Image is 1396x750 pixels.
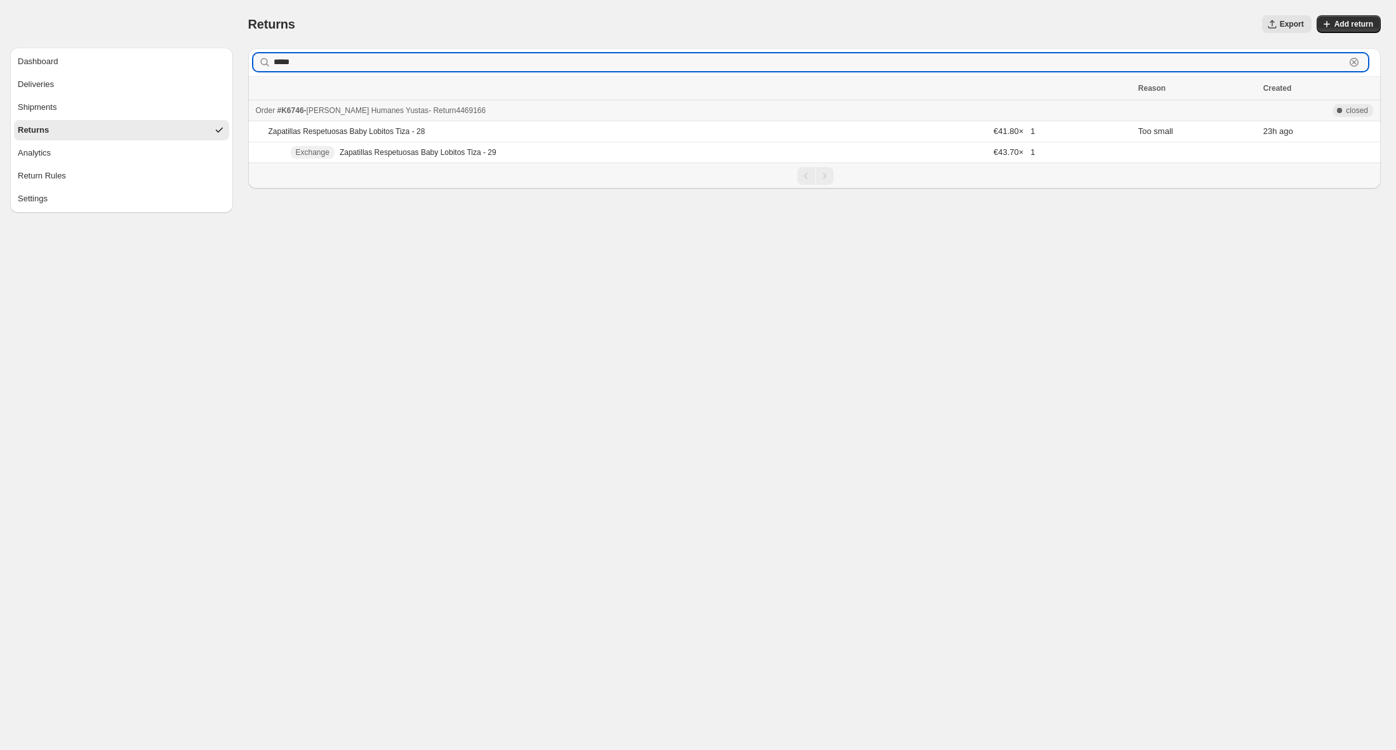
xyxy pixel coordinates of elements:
[18,192,48,205] div: Settings
[14,143,229,163] button: Analytics
[307,106,429,115] span: [PERSON_NAME] Humanes Yustas
[14,97,229,117] button: Shipments
[1280,19,1304,29] span: Export
[1346,105,1368,116] span: closed
[994,147,1035,157] span: €43.70 × 1
[1260,121,1381,142] td: ago
[18,147,51,159] div: Analytics
[994,126,1035,136] span: €41.80 × 1
[256,104,1131,117] div: -
[1317,15,1381,33] button: Add return
[277,106,304,115] span: #K6746
[18,101,57,114] div: Shipments
[18,78,54,91] div: Deliveries
[296,147,329,157] span: Exchange
[14,51,229,72] button: Dashboard
[14,74,229,95] button: Deliveries
[340,147,496,157] p: Zapatillas Respetuosas Baby Lobitos Tiza - 29
[14,189,229,209] button: Settings
[14,120,229,140] button: Returns
[1334,19,1373,29] span: Add return
[1348,56,1360,69] button: Clear
[1134,121,1260,142] td: Too small
[1138,84,1166,93] span: Reason
[248,163,1381,189] nav: Pagination
[14,166,229,186] button: Return Rules
[1263,84,1292,93] span: Created
[256,106,276,115] span: Order
[18,55,58,68] div: Dashboard
[1262,15,1312,33] button: Export
[1263,126,1277,136] time: Tuesday, September 2, 2025 at 9:57:49 AM
[18,170,66,182] div: Return Rules
[429,106,486,115] span: - Return 4469166
[269,126,425,137] p: Zapatillas Respetuosas Baby Lobitos Tiza - 28
[18,124,49,137] div: Returns
[248,17,295,31] span: Returns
